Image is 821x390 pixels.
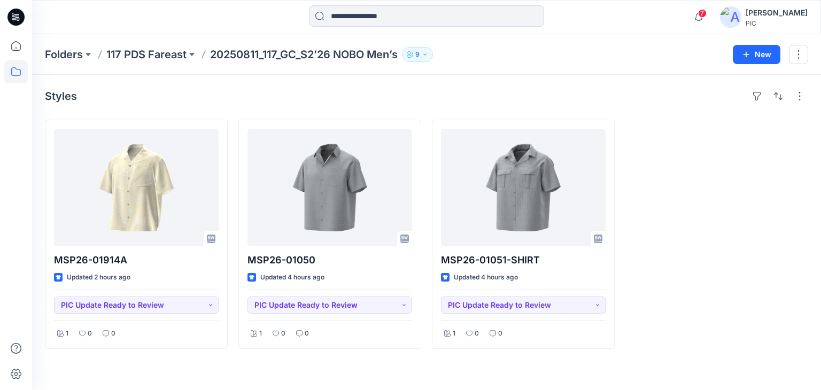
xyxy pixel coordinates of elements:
p: 0 [498,328,502,339]
p: 9 [415,49,420,60]
p: MSP26-01914A [54,253,219,268]
p: 0 [111,328,115,339]
p: 20250811_117_GC_S2’26 NOBO Men’s [210,47,398,62]
a: MSP26-01914A [54,129,219,246]
h4: Styles [45,90,77,103]
p: Updated 4 hours ago [454,272,518,283]
img: avatar [720,6,741,28]
p: Updated 4 hours ago [260,272,324,283]
div: PIC [746,19,808,27]
p: 1 [66,328,68,339]
a: MSP26-01051-SHIRT [441,129,606,246]
button: 9 [402,47,433,62]
p: 0 [305,328,309,339]
button: New [733,45,780,64]
a: Folders [45,47,83,62]
p: 0 [475,328,479,339]
p: 1 [259,328,262,339]
p: MSP26-01050 [247,253,412,268]
p: 0 [88,328,92,339]
span: 7 [698,9,707,18]
div: [PERSON_NAME] [746,6,808,19]
p: MSP26-01051-SHIRT [441,253,606,268]
a: 117 PDS Fareast [106,47,187,62]
p: Updated 2 hours ago [67,272,130,283]
p: 0 [281,328,285,339]
p: 1 [453,328,455,339]
a: MSP26-01050 [247,129,412,246]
